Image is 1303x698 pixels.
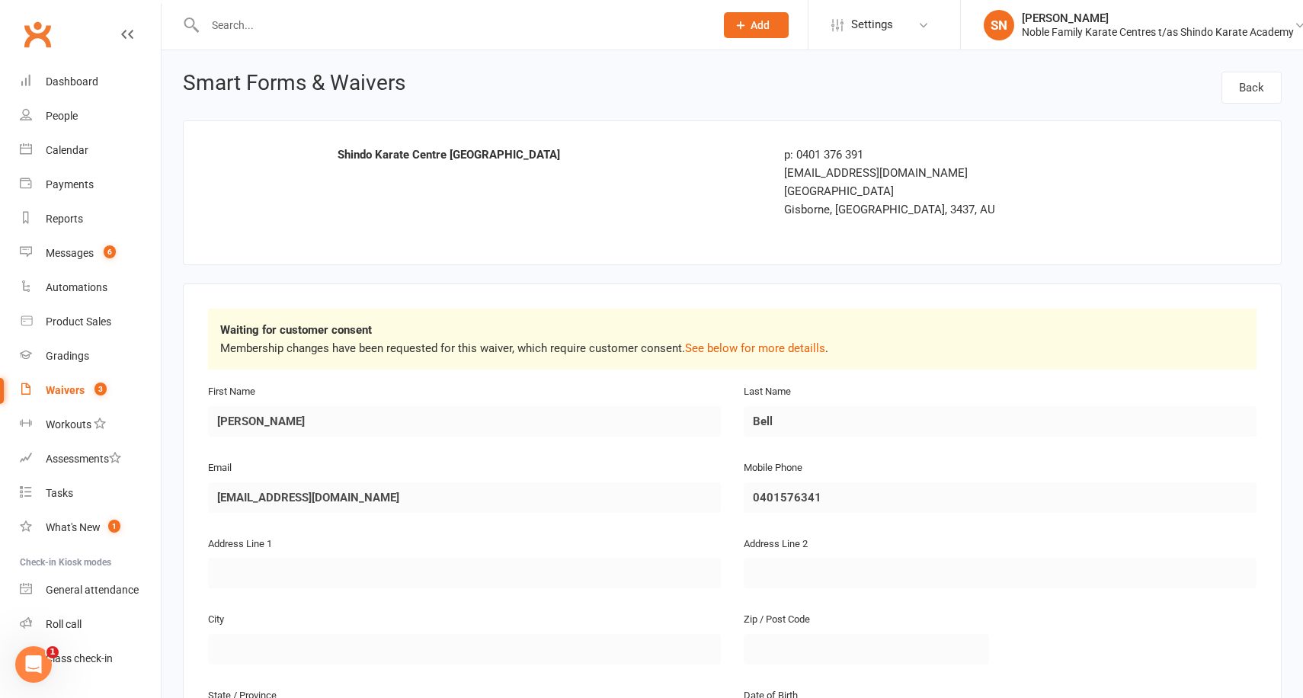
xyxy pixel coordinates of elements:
a: Payments [20,168,161,202]
span: Add [751,19,770,31]
div: Gisborne, [GEOGRAPHIC_DATA], 3437, AU [784,200,1119,219]
a: Gradings [20,339,161,373]
div: Messages [46,247,94,259]
span: 3 [94,383,107,395]
a: Calendar [20,133,161,168]
a: Product Sales [20,305,161,339]
input: Search... [200,14,704,36]
a: Automations [20,271,161,305]
div: [PERSON_NAME] [1022,11,1294,25]
a: Back [1221,72,1282,104]
div: Class check-in [46,652,113,664]
div: Tasks [46,487,73,499]
span: Settings [851,8,893,42]
a: People [20,99,161,133]
div: Assessments [46,453,121,465]
a: Dashboard [20,65,161,99]
span: 1 [108,520,120,533]
div: Waivers [46,384,85,396]
a: Reports [20,202,161,236]
label: Mobile Phone [744,460,802,476]
strong: Shindo Karate Centre [GEOGRAPHIC_DATA] [338,148,560,162]
label: First Name [208,384,255,400]
label: Address Line 1 [208,536,272,552]
a: See below for more detaills [685,341,825,355]
div: Calendar [46,144,88,156]
div: Payments [46,178,94,191]
a: Roll call [20,607,161,642]
div: Roll call [46,618,82,630]
a: Messages 6 [20,236,161,271]
div: [GEOGRAPHIC_DATA] [784,182,1119,200]
div: What's New [46,521,101,533]
label: Address Line 2 [744,536,808,552]
a: Tasks [20,476,161,511]
div: Dashboard [46,75,98,88]
p: Membership changes have been requested for this waiver, which require customer consent. . [220,339,1244,357]
div: Noble Family Karate Centres t/as Shindo Karate Academy [1022,25,1294,39]
span: 1 [46,646,59,658]
h1: Smart Forms & Waivers [183,72,405,99]
a: What's New1 [20,511,161,545]
a: Waivers 3 [20,373,161,408]
div: Automations [46,281,107,293]
label: City [208,612,224,628]
div: SN [984,10,1014,40]
div: [EMAIL_ADDRESS][DOMAIN_NAME] [784,164,1119,182]
label: Zip / Post Code [744,612,810,628]
div: p: 0401 376 391 [784,146,1119,164]
iframe: Intercom live chat [15,646,52,683]
a: Class kiosk mode [20,642,161,676]
div: Product Sales [46,315,111,328]
div: Reports [46,213,83,225]
div: People [46,110,78,122]
span: 6 [104,245,116,258]
div: Workouts [46,418,91,431]
a: Workouts [20,408,161,442]
div: General attendance [46,584,139,596]
a: Clubworx [18,15,56,53]
a: Assessments [20,442,161,476]
button: Add [724,12,789,38]
a: General attendance kiosk mode [20,573,161,607]
strong: Waiting for customer consent [220,323,372,337]
label: Last Name [744,384,791,400]
div: Gradings [46,350,89,362]
label: Email [208,460,232,476]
